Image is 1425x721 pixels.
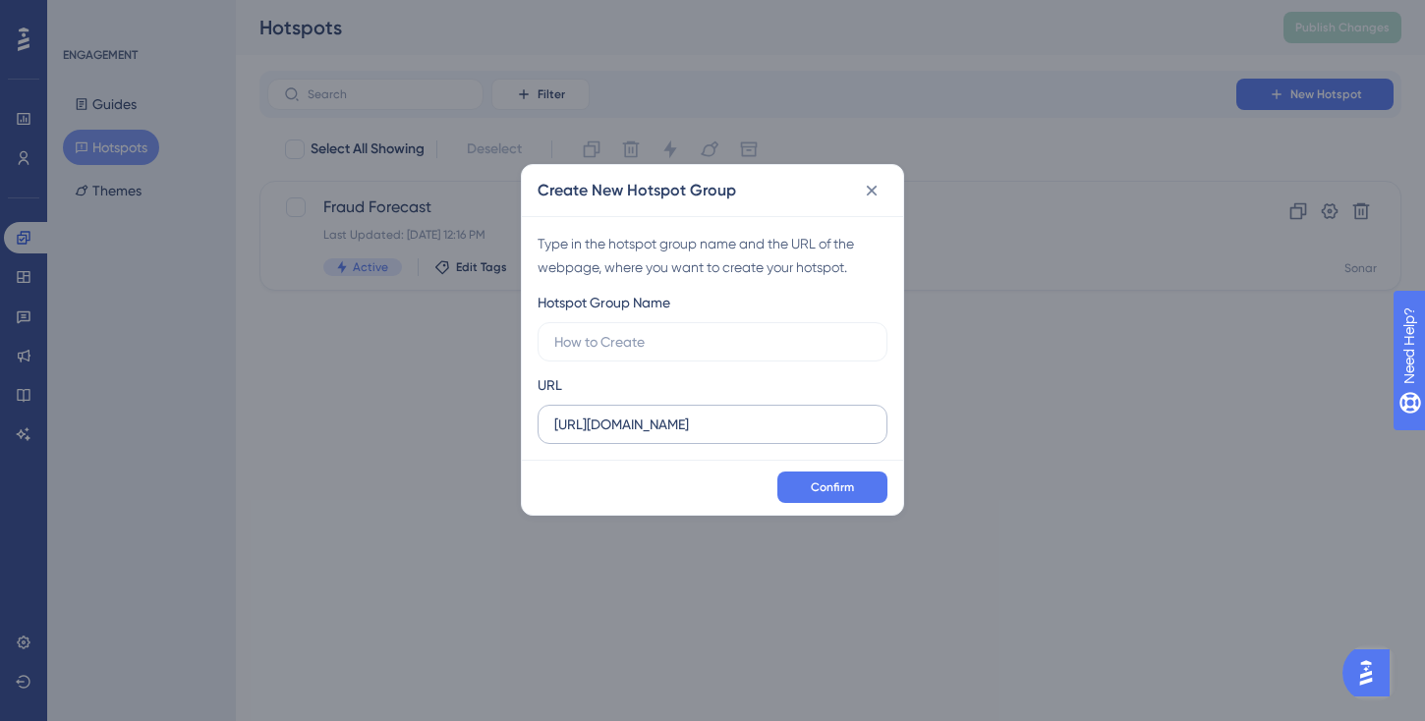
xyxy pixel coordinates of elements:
div: URL [538,373,562,397]
div: Type in the hotspot group name and the URL of the webpage, where you want to create your hotspot. [538,232,887,279]
div: Hotspot Group Name [538,291,670,314]
iframe: UserGuiding AI Assistant Launcher [1342,643,1401,702]
h2: Create New Hotspot Group [538,179,736,202]
input: https://www.example.com [554,414,871,435]
span: Confirm [811,479,854,495]
span: Need Help? [46,5,123,28]
input: How to Create [554,331,871,353]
